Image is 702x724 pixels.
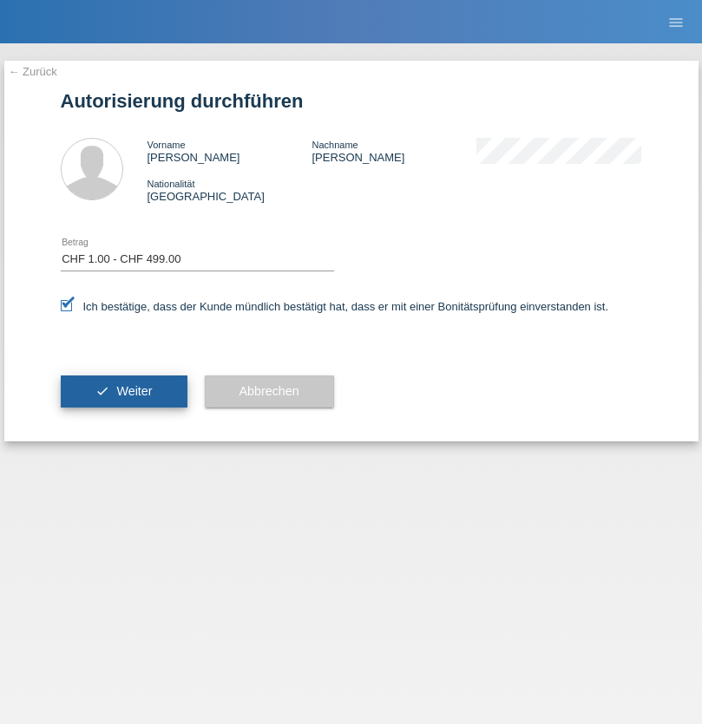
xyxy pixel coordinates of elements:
[116,384,152,398] span: Weiter
[148,177,312,203] div: [GEOGRAPHIC_DATA]
[312,138,476,164] div: [PERSON_NAME]
[148,138,312,164] div: [PERSON_NAME]
[659,16,693,27] a: menu
[312,140,358,150] span: Nachname
[95,384,109,398] i: check
[61,375,187,408] button: check Weiter
[61,300,609,313] label: Ich bestätige, dass der Kunde mündlich bestätigt hat, dass er mit einer Bonitätsprüfung einversta...
[9,65,57,78] a: ← Zurück
[148,140,186,150] span: Vorname
[148,179,195,189] span: Nationalität
[239,384,299,398] span: Abbrechen
[61,90,642,112] h1: Autorisierung durchführen
[667,14,685,31] i: menu
[205,375,334,408] button: Abbrechen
